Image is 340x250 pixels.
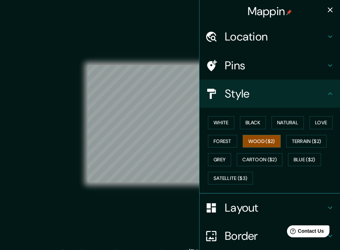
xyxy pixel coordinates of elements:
h4: Style [225,87,326,101]
button: Satellite ($3) [208,172,253,185]
h4: Pins [225,58,326,73]
div: Layout [200,194,340,222]
button: Natural [272,116,304,129]
div: Location [200,23,340,51]
div: Pins [200,51,340,80]
h4: Layout [225,201,326,215]
button: Black [240,116,266,129]
h4: Location [225,30,326,44]
button: Terrain ($2) [286,135,327,148]
h4: Mappin [248,4,292,18]
button: Grey [208,153,231,166]
canvas: Map [87,65,253,182]
h4: Border [225,229,326,243]
button: Wood ($2) [243,135,281,148]
iframe: Help widget launcher [277,223,332,242]
button: White [208,116,234,129]
img: pin-icon.png [286,10,292,15]
button: Blue ($2) [288,153,321,166]
div: Border [200,222,340,250]
button: Forest [208,135,237,148]
button: Cartoon ($2) [237,153,282,166]
div: Style [200,80,340,108]
button: Love [309,116,333,129]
